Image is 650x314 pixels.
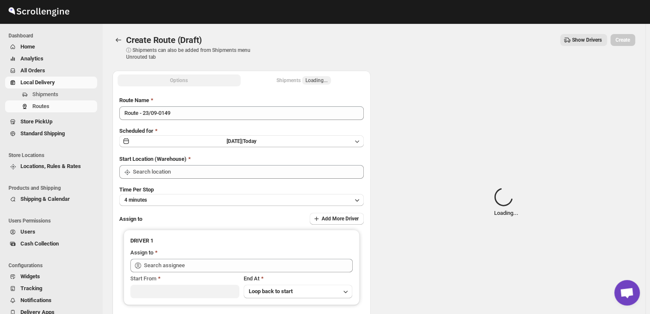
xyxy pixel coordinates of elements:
span: Add More Driver [322,215,359,222]
h3: DRIVER 1 [130,237,353,245]
span: All Orders [20,67,45,74]
span: Today [243,138,256,144]
span: Store Locations [9,152,98,159]
button: Home [5,41,97,53]
span: Shipping & Calendar [20,196,70,202]
button: Tracking [5,283,97,294]
span: Scheduled for [119,128,153,134]
button: Locations, Rules & Rates [5,160,97,172]
button: Selected Shipments [242,74,365,86]
button: All Route Options [118,74,241,86]
span: Assign to [119,216,142,222]
span: Analytics [20,55,43,62]
span: Users [20,228,35,235]
input: Search assignee [144,259,353,272]
span: Start Location (Warehouse) [119,156,187,162]
button: Shipping & Calendar [5,193,97,205]
button: Shipments [5,88,97,100]
button: Analytics [5,53,97,65]
div: Assign to [130,248,153,257]
input: Eg: Bengaluru Route [119,106,364,120]
span: Dashboard [9,32,98,39]
span: Standard Shipping [20,130,65,137]
span: Time Per Stop [119,186,154,193]
span: Shipments [32,91,58,97]
span: 4 minutes [124,197,147,203]
div: End At [244,274,353,283]
button: All Orders [5,65,97,77]
span: Widgets [20,273,40,280]
button: Widgets [5,271,97,283]
input: Search location [133,165,364,179]
button: [DATE]|Today [119,135,364,147]
span: Show Drivers [572,37,602,43]
button: Users [5,226,97,238]
span: Home [20,43,35,50]
span: [DATE] | [227,138,243,144]
span: Users Permissions [9,217,98,224]
span: Create Route (Draft) [126,35,202,45]
div: Open chat [614,280,640,305]
button: Routes [5,100,97,112]
p: ⓘ Shipments can also be added from Shipments menu Unrouted tab [126,47,260,60]
span: Tracking [20,285,42,291]
span: Routes [32,103,49,109]
button: Loop back to start [244,285,353,298]
span: Cash Collection [20,240,59,247]
span: Store PickUp [20,118,52,125]
button: 4 minutes [119,194,364,206]
span: Products and Shipping [9,185,98,191]
button: Notifications [5,294,97,306]
span: Local Delivery [20,79,55,86]
span: Options [170,77,188,84]
span: Loading... [305,77,328,84]
span: Locations, Rules & Rates [20,163,81,169]
span: Notifications [20,297,52,303]
div: Shipments [276,76,331,85]
button: Routes [112,34,124,46]
button: Cash Collection [5,238,97,250]
span: Configurations [9,262,98,269]
div: Loading... [494,188,518,217]
span: Start From [130,275,156,282]
button: Add More Driver [310,213,364,225]
span: Loop back to start [249,288,293,294]
span: Route Name [119,97,149,103]
button: Show Drivers [560,34,607,46]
